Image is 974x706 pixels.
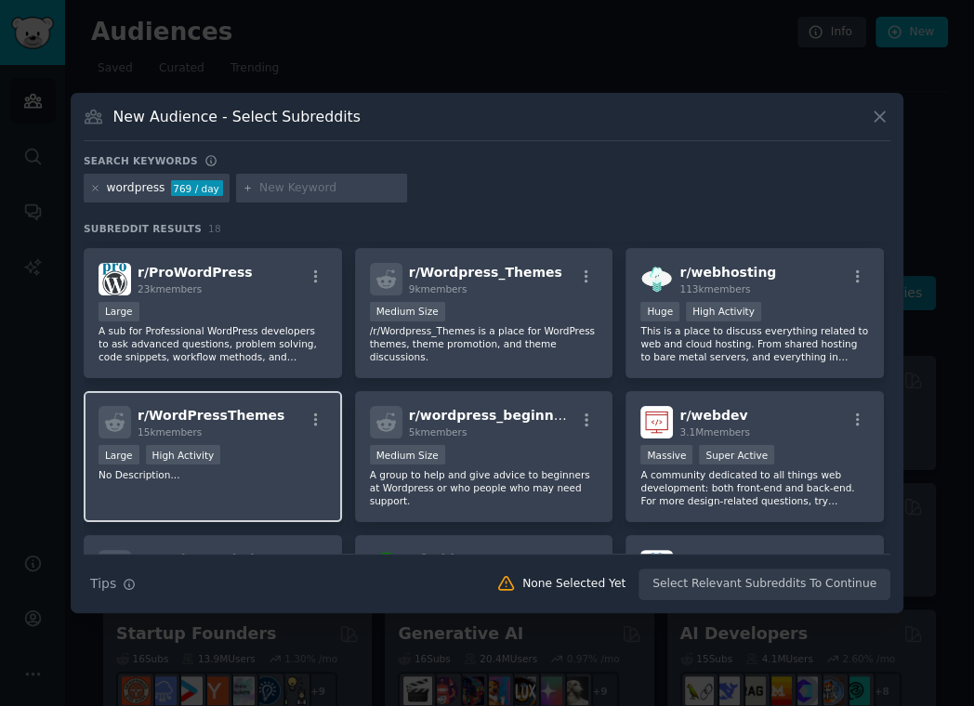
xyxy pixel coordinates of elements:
[370,324,599,363] p: /r/Wordpress_Themes is a place for WordPress themes, theme promotion, and theme discussions.
[138,552,264,567] span: r/ wordpress_help
[640,550,673,582] img: WPDrama
[84,568,142,600] button: Tips
[99,263,131,295] img: ProWordPress
[90,574,116,594] span: Tips
[146,445,221,464] div: High Activity
[640,445,692,464] div: Massive
[138,265,253,280] span: r/ ProWordPress
[99,468,327,481] p: No Description...
[84,154,198,167] h3: Search keywords
[138,426,202,438] span: 15k members
[679,552,763,567] span: r/ WPDrama
[640,302,679,321] div: Huge
[409,283,467,294] span: 9k members
[679,283,750,294] span: 113k members
[640,324,869,363] p: This is a place to discuss everything related to web and cloud hosting. From shared hosting to ba...
[522,576,625,593] div: None Selected Yet
[99,445,139,464] div: Large
[113,107,361,126] h3: New Audience - Select Subreddits
[171,180,223,197] div: 769 / day
[679,426,750,438] span: 3.1M members
[259,180,401,197] input: New Keyword
[686,302,761,321] div: High Activity
[370,550,402,582] img: forhire
[370,468,599,507] p: A group to help and give advice to beginners at Wordpress or who people who may need support.
[640,263,673,295] img: webhosting
[409,408,577,423] span: r/ wordpress_beginners
[409,265,562,280] span: r/ Wordpress_Themes
[84,222,202,235] span: Subreddit Results
[409,552,470,567] span: r/ forhire
[640,406,673,438] img: webdev
[679,408,747,423] span: r/ webdev
[679,265,776,280] span: r/ webhosting
[107,180,165,197] div: wordpress
[409,426,467,438] span: 5k members
[138,408,284,423] span: r/ WordPressThemes
[370,302,445,321] div: Medium Size
[208,223,221,234] span: 18
[99,302,139,321] div: Large
[99,324,327,363] p: A sub for Professional WordPress developers to ask advanced questions, problem solving, code snip...
[138,283,202,294] span: 23k members
[699,445,774,464] div: Super Active
[370,445,445,464] div: Medium Size
[640,468,869,507] p: A community dedicated to all things web development: both front-end and back-end. For more design...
